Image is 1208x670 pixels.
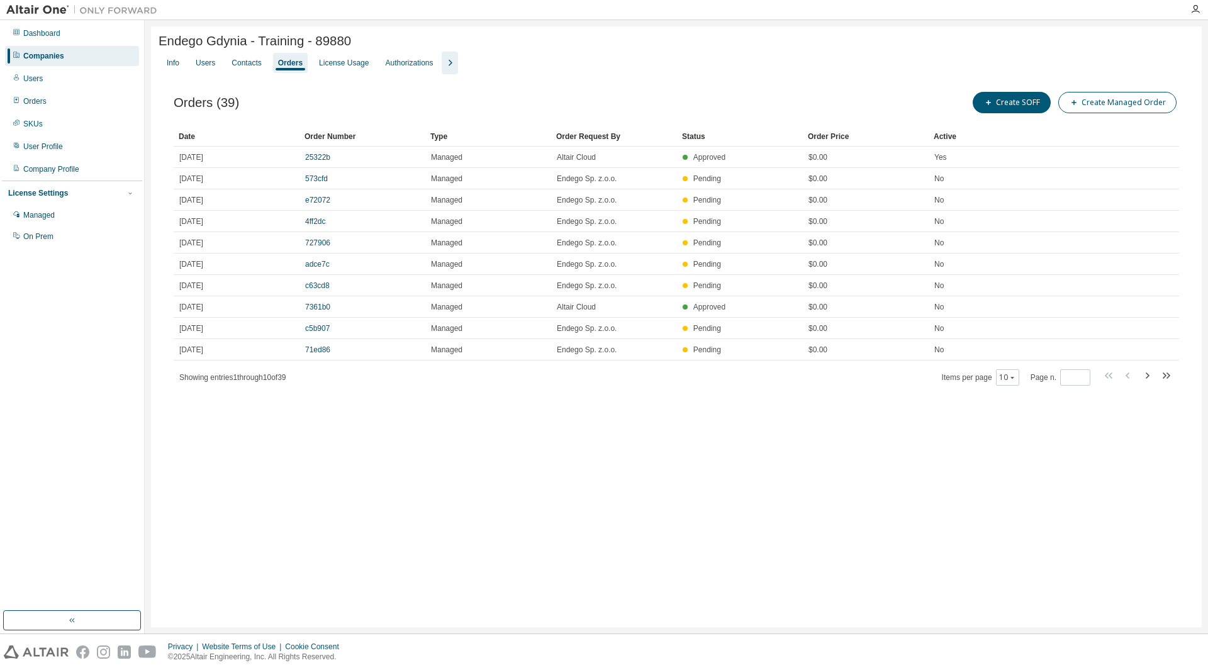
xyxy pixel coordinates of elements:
[179,345,203,355] span: [DATE]
[167,58,179,68] div: Info
[430,126,546,147] div: Type
[934,302,944,312] span: No
[385,58,433,68] div: Authorizations
[431,174,462,184] span: Managed
[179,216,203,226] span: [DATE]
[305,345,330,354] a: 71ed86
[999,372,1016,382] button: 10
[202,642,285,652] div: Website Terms of Use
[808,238,827,248] span: $0.00
[808,126,924,147] div: Order Price
[934,174,944,184] span: No
[305,281,330,290] a: c63cd8
[431,238,462,248] span: Managed
[808,216,827,226] span: $0.00
[179,259,203,269] span: [DATE]
[693,238,721,247] span: Pending
[808,152,827,162] span: $0.00
[1031,369,1090,386] span: Page n.
[179,281,203,291] span: [DATE]
[8,188,68,198] div: License Settings
[934,238,944,248] span: No
[431,323,462,333] span: Managed
[431,345,462,355] span: Managed
[808,281,827,291] span: $0.00
[808,174,827,184] span: $0.00
[305,260,330,269] a: adce7c
[23,210,55,220] div: Managed
[557,345,617,355] span: Endego Sp. z.o.o.
[23,164,79,174] div: Company Profile
[4,645,69,659] img: altair_logo.svg
[934,152,947,162] span: Yes
[808,323,827,333] span: $0.00
[23,28,60,38] div: Dashboard
[305,324,330,333] a: c5b907
[305,126,420,147] div: Order Number
[693,260,721,269] span: Pending
[556,126,672,147] div: Order Request By
[179,238,203,248] span: [DATE]
[934,323,944,333] span: No
[557,281,617,291] span: Endego Sp. z.o.o.
[934,259,944,269] span: No
[76,645,89,659] img: facebook.svg
[431,216,462,226] span: Managed
[934,216,944,226] span: No
[179,195,203,205] span: [DATE]
[934,345,944,355] span: No
[23,51,64,61] div: Companies
[693,217,721,226] span: Pending
[305,238,330,247] a: 727906
[23,232,53,242] div: On Prem
[808,195,827,205] span: $0.00
[159,34,351,48] span: Endego Gdynia - Training - 89880
[808,259,827,269] span: $0.00
[557,259,617,269] span: Endego Sp. z.o.o.
[305,217,325,226] a: 4ff2dc
[942,369,1019,386] span: Items per page
[808,345,827,355] span: $0.00
[179,323,203,333] span: [DATE]
[557,195,617,205] span: Endego Sp. z.o.o.
[693,281,721,290] span: Pending
[557,216,617,226] span: Endego Sp. z.o.o.
[23,96,47,106] div: Orders
[6,4,164,16] img: Altair One
[431,281,462,291] span: Managed
[431,302,462,312] span: Managed
[934,195,944,205] span: No
[431,152,462,162] span: Managed
[23,74,43,84] div: Users
[693,345,721,354] span: Pending
[97,645,110,659] img: instagram.svg
[23,142,63,152] div: User Profile
[431,195,462,205] span: Managed
[179,174,203,184] span: [DATE]
[973,92,1051,113] button: Create SOFF
[138,645,157,659] img: youtube.svg
[305,303,330,311] a: 7361b0
[174,96,239,110] span: Orders (39)
[118,645,131,659] img: linkedin.svg
[808,302,827,312] span: $0.00
[179,373,286,382] span: Showing entries 1 through 10 of 39
[179,126,294,147] div: Date
[305,196,330,204] a: e72072
[305,174,328,183] a: 573cfd
[693,153,725,162] span: Approved
[23,119,43,129] div: SKUs
[168,642,202,652] div: Privacy
[278,58,303,68] div: Orders
[319,58,369,68] div: License Usage
[168,652,347,662] p: © 2025 Altair Engineering, Inc. All Rights Reserved.
[196,58,215,68] div: Users
[1058,92,1177,113] button: Create Managed Order
[693,324,721,333] span: Pending
[934,126,1104,147] div: Active
[285,642,346,652] div: Cookie Consent
[232,58,261,68] div: Contacts
[179,152,203,162] span: [DATE]
[557,323,617,333] span: Endego Sp. z.o.o.
[557,174,617,184] span: Endego Sp. z.o.o.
